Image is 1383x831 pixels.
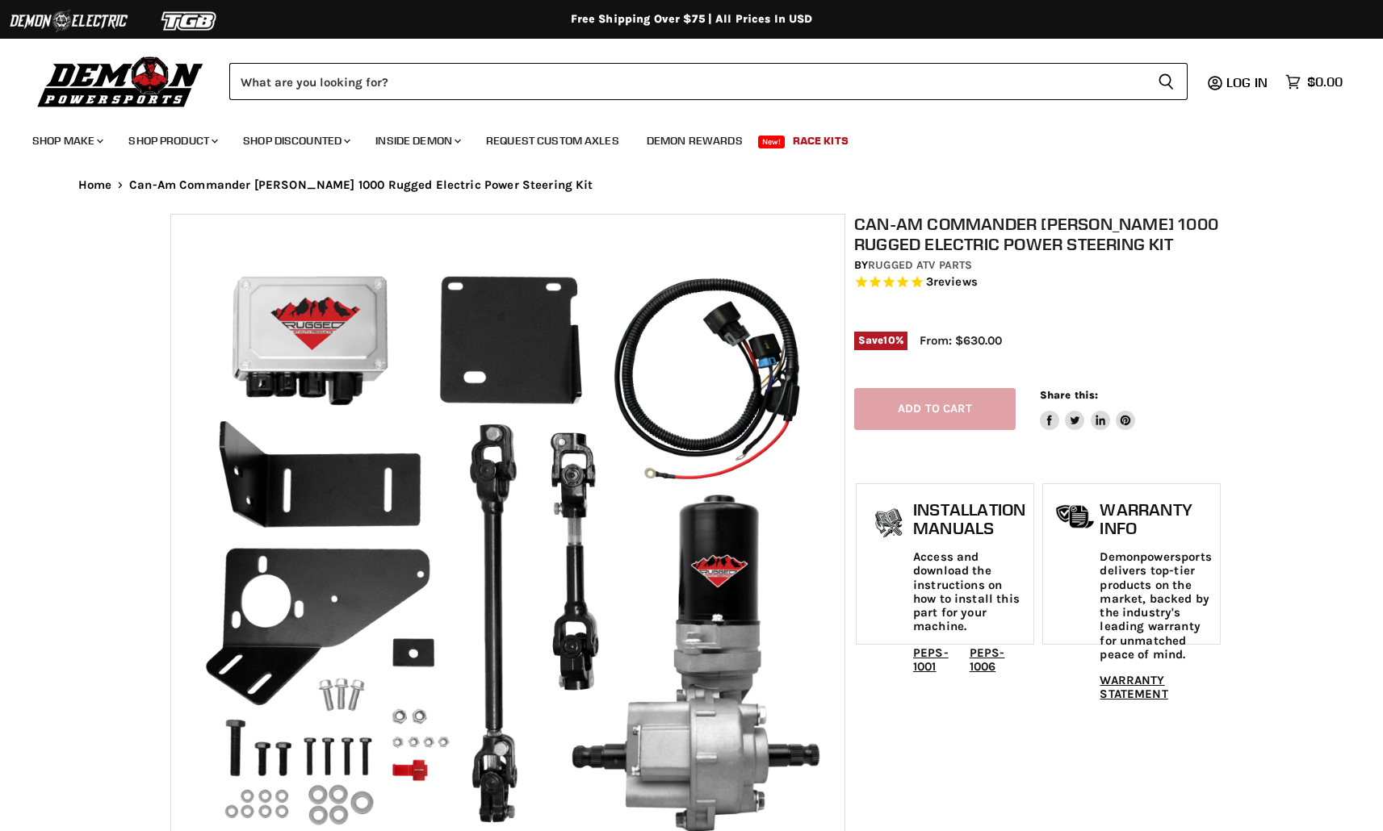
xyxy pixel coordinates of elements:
[1226,74,1268,90] span: Log in
[781,124,861,157] a: Race Kits
[1055,504,1096,529] img: warranty-icon.png
[933,275,978,290] span: reviews
[926,275,978,290] span: 3 reviews
[231,124,360,157] a: Shop Discounted
[1040,388,1136,431] aside: Share this:
[229,63,1145,100] input: Search
[363,124,471,157] a: Inside Demon
[913,550,1025,634] p: Access and download the instructions on how to install this part for your machine.
[46,178,1338,192] nav: Breadcrumbs
[1100,500,1211,538] h1: Warranty Info
[970,645,1005,674] a: PEPS-1006
[474,124,631,157] a: Request Custom Axles
[8,6,129,36] img: Demon Electric Logo 2
[758,136,786,148] span: New!
[854,332,907,349] span: Save %
[1307,74,1343,90] span: $0.00
[20,124,113,157] a: Shop Make
[129,6,250,36] img: TGB Logo 2
[920,333,1002,348] span: From: $630.00
[129,178,593,192] span: Can-Am Commander [PERSON_NAME] 1000 Rugged Electric Power Steering Kit
[854,257,1222,274] div: by
[913,645,949,674] a: PEPS-1001
[1100,673,1167,701] a: WARRANTY STATEMENT
[869,504,909,545] img: install_manual-icon.png
[229,63,1188,100] form: Product
[46,12,1338,27] div: Free Shipping Over $75 | All Prices In USD
[1040,389,1098,401] span: Share this:
[20,118,1339,157] ul: Main menu
[635,124,755,157] a: Demon Rewards
[1219,75,1277,90] a: Log in
[1145,63,1188,100] button: Search
[913,500,1025,538] h1: Installation Manuals
[883,334,895,346] span: 10
[854,214,1222,254] h1: Can-Am Commander [PERSON_NAME] 1000 Rugged Electric Power Steering Kit
[854,274,1222,291] span: Rated 5.0 out of 5 stars 3 reviews
[1277,70,1351,94] a: $0.00
[868,258,972,272] a: Rugged ATV Parts
[32,52,209,110] img: Demon Powersports
[78,178,112,192] a: Home
[1100,550,1211,662] p: Demonpowersports delivers top-tier products on the market, backed by the industry's leading warra...
[116,124,228,157] a: Shop Product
